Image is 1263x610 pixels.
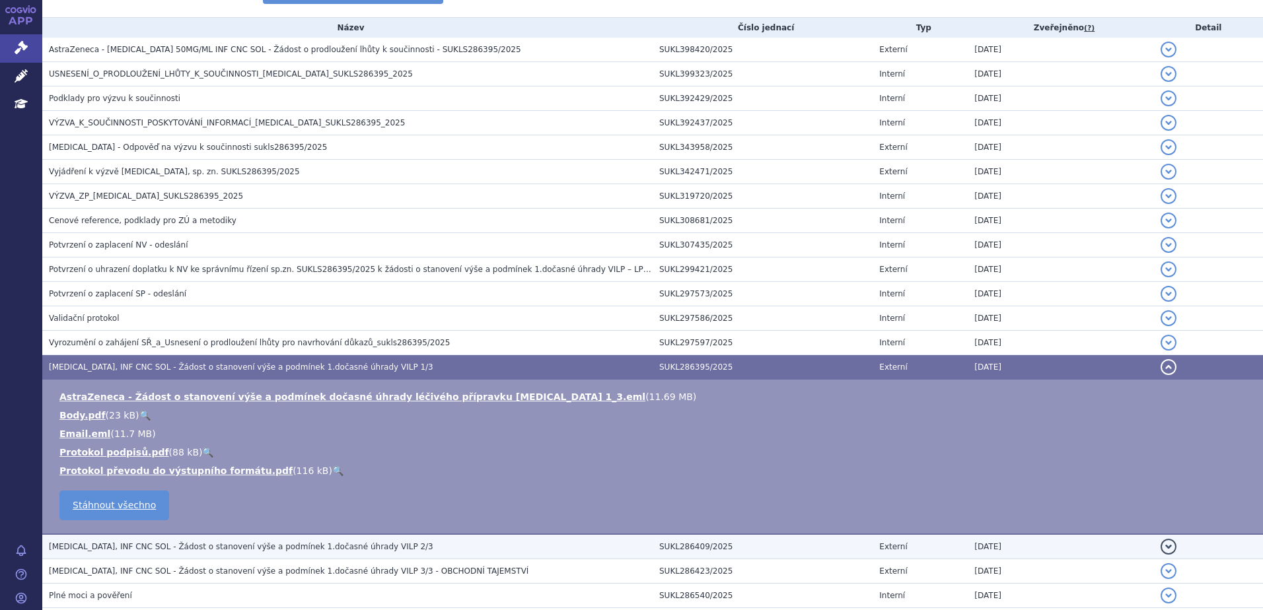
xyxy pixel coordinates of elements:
[332,465,343,476] a: 🔍
[879,143,907,152] span: Externí
[653,62,873,86] td: SUKL399323/2025
[1161,188,1176,204] button: detail
[1161,359,1176,375] button: detail
[968,559,1153,584] td: [DATE]
[879,240,905,250] span: Interní
[49,94,180,103] span: Podklady pro výzvu k součinnosti
[653,584,873,608] td: SUKL286540/2025
[968,86,1153,111] td: [DATE]
[109,410,135,421] span: 23 kB
[1154,18,1263,38] th: Detail
[879,591,905,600] span: Interní
[879,118,905,127] span: Interní
[1161,66,1176,82] button: detail
[49,591,132,600] span: Plné moci a pověření
[653,184,873,209] td: SUKL319720/2025
[49,265,712,274] span: Potvrzení o uhrazení doplatku k NV ke správnímu řízení sp.zn. SUKLS286395/2025 k žádosti o stanov...
[649,391,693,402] span: 11.69 MB
[49,338,450,347] span: Vyrozumění o zahájení SŘ_a_Usnesení o prodloužení lhůty pro navrhování důkazů_sukls286395/2025
[59,447,169,457] a: Protokol podpisů.pdf
[968,233,1153,257] td: [DATE]
[968,282,1153,306] td: [DATE]
[297,465,329,476] span: 116 kB
[1161,588,1176,603] button: detail
[1161,42,1176,57] button: detail
[968,331,1153,355] td: [DATE]
[653,282,873,306] td: SUKL297573/2025
[879,167,907,176] span: Externí
[968,62,1153,86] td: [DATE]
[59,465,293,476] a: Protokol převodu do výstupního formátu.pdf
[1161,90,1176,106] button: detail
[879,265,907,274] span: Externí
[59,446,1250,459] li: ( )
[653,534,873,559] td: SUKL286409/2025
[653,559,873,584] td: SUKL286423/2025
[653,306,873,331] td: SUKL297586/2025
[59,391,645,402] a: AstraZeneca - Žádost o stanovení výše a podmínek dočasné úhrady léčivého přípravku [MEDICAL_DATA]...
[879,94,905,103] span: Interní
[879,45,907,54] span: Externí
[49,191,243,201] span: VÝZVA_ZP_IMFINZI_SUKLS286395_2025
[1161,237,1176,253] button: detail
[968,38,1153,62] td: [DATE]
[59,491,169,520] a: Stáhnout všechno
[653,111,873,135] td: SUKL392437/2025
[653,355,873,380] td: SUKL286395/2025
[49,143,327,152] span: IMFINZI - Odpověď na výzvu k součinnosti sukls286395/2025
[968,257,1153,282] td: [DATE]
[49,69,413,79] span: USNESENÍ_O_PRODLOUŽENÍ_LHŮTY_K_SOUČINNOSTI_IMFINZI_SUKLS286395_2025
[59,409,1250,422] li: ( )
[1161,213,1176,228] button: detail
[879,362,907,372] span: Externí
[879,314,905,323] span: Interní
[59,410,106,421] a: Body.pdf
[1161,115,1176,131] button: detail
[653,38,873,62] td: SUKL398420/2025
[1161,261,1176,277] button: detail
[1084,24,1095,33] abbr: (?)
[49,314,120,323] span: Validační protokol
[879,289,905,298] span: Interní
[49,240,188,250] span: Potvrzení o zaplacení NV - odeslání
[59,428,110,439] a: Email.eml
[1161,563,1176,579] button: detail
[873,18,968,38] th: Typ
[49,45,521,54] span: AstraZeneca - IMFINZI 50MG/ML INF CNC SOL - Žádost o prodloužení lhůty k součinnosti - SUKLS28639...
[879,191,905,201] span: Interní
[49,118,405,127] span: VÝZVA_K_SOUČINNOSTI_POSKYTOVÁNÍ_INFORMACÍ_IMFINZI_SUKLS286395_2025
[202,447,213,457] a: 🔍
[879,69,905,79] span: Interní
[49,289,186,298] span: Potvrzení o zaplacení SP - odeslání
[59,464,1250,477] li: ( )
[1161,286,1176,302] button: detail
[653,209,873,233] td: SUKL308681/2025
[879,216,905,225] span: Interní
[49,362,433,372] span: IMFINZI, INF CNC SOL - Žádost o stanovení výše a podmínek 1.dočasné úhrady VILP 1/3
[968,111,1153,135] td: [DATE]
[49,216,236,225] span: Cenové reference, podklady pro ZÚ a metodiky
[653,233,873,257] td: SUKL307435/2025
[114,428,152,439] span: 11.7 MB
[968,18,1153,38] th: Zveřejněno
[968,135,1153,160] td: [DATE]
[968,160,1153,184] td: [DATE]
[968,184,1153,209] td: [DATE]
[1161,164,1176,180] button: detail
[42,18,653,38] th: Název
[653,135,873,160] td: SUKL343958/2025
[49,542,433,551] span: IMFINZI, INF CNC SOL - Žádost o stanovení výše a podmínek 1.dočasné úhrady VILP 2/3
[653,331,873,355] td: SUKL297597/2025
[49,167,300,176] span: Vyjádření k výzvě IMFINZI, sp. zn. SUKLS286395/2025
[172,447,199,457] span: 88 kB
[653,86,873,111] td: SUKL392429/2025
[139,410,151,421] a: 🔍
[59,390,1250,403] li: ( )
[879,566,907,576] span: Externí
[879,542,907,551] span: Externí
[1161,335,1176,351] button: detail
[59,427,1250,440] li: ( )
[653,257,873,282] td: SUKL299421/2025
[49,566,528,576] span: IMFINZI, INF CNC SOL - Žádost o stanovení výše a podmínek 1.dočasné úhrady VILP 3/3 - OBCHODNÍ TA...
[968,584,1153,608] td: [DATE]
